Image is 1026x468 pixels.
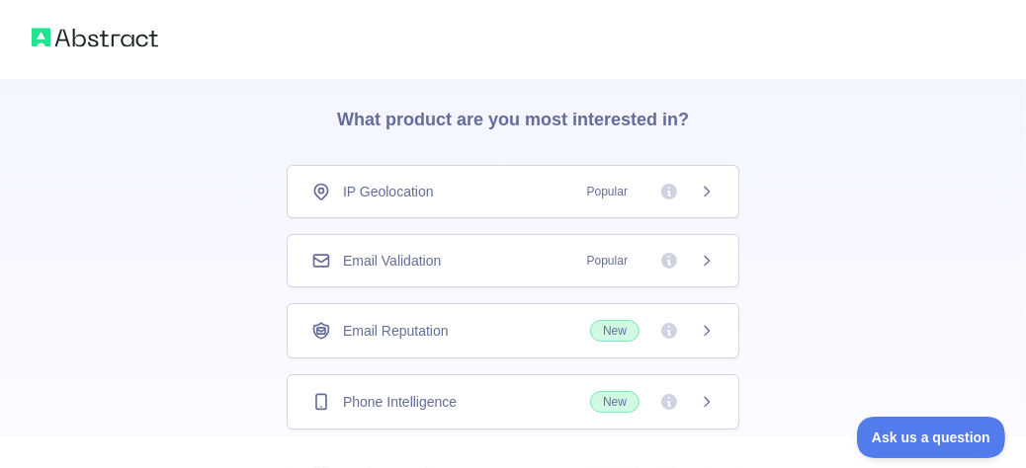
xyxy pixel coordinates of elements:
span: New [590,391,640,413]
span: Email Reputation [343,321,449,341]
span: Popular [575,251,640,271]
span: Popular [575,182,640,201]
h3: What product are you most interested in? [305,66,721,165]
img: Abstract logo [32,24,158,51]
span: Email Validation [343,251,441,271]
span: IP Geolocation [343,182,434,201]
iframe: Toggle Customer Support [857,417,1006,458]
span: Phone Intelligence [343,392,457,412]
span: New [590,320,640,342]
